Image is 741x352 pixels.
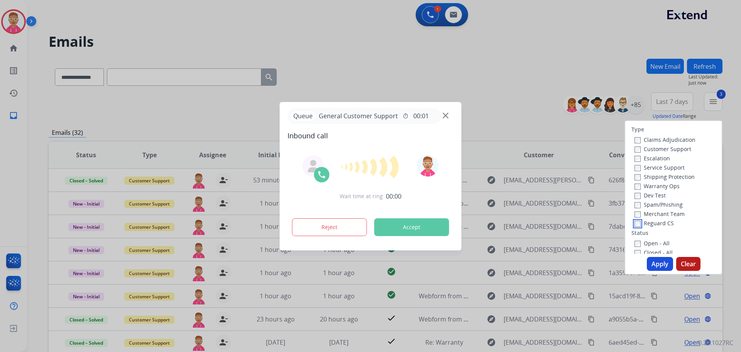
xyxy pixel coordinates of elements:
input: Claims Adjudication [634,137,641,143]
span: Inbound call [288,130,454,141]
span: Wait time at ring: [340,192,384,200]
label: Closed - All [634,249,673,256]
img: call-icon [317,170,327,179]
input: Merchant Team [634,211,641,218]
label: Customer Support [634,145,691,153]
label: Service Support [634,164,685,171]
span: 00:00 [386,192,401,201]
img: agent-avatar [307,160,320,172]
input: Warranty Ops [634,184,641,190]
label: Shipping Protection [634,173,695,180]
label: Reguard CS [634,219,674,227]
span: General Customer Support [316,111,401,121]
label: Spam/Phishing [634,201,683,208]
input: Escalation [634,156,641,162]
span: 00:01 [413,111,429,121]
input: Open - All [634,241,641,247]
label: Escalation [634,155,670,162]
button: Accept [374,218,449,236]
input: Spam/Phishing [634,202,641,208]
label: Claims Adjudication [634,136,695,143]
input: Dev Test [634,193,641,199]
p: Queue [291,111,316,121]
label: Open - All [634,240,670,247]
button: Apply [647,257,673,271]
input: Reguard CS [634,221,641,227]
img: close-button [443,112,448,118]
input: Service Support [634,165,641,171]
input: Closed - All [634,250,641,256]
button: Clear [676,257,700,271]
label: Warranty Ops [634,182,680,190]
input: Customer Support [634,146,641,153]
label: Dev Test [634,192,666,199]
mat-icon: timer [403,113,409,119]
label: Status [631,229,648,237]
input: Shipping Protection [634,174,641,180]
label: Type [631,126,644,133]
button: Reject [292,218,367,236]
p: 0.20.1027RC [698,338,733,347]
label: Merchant Team [634,210,685,218]
img: avatar [417,155,438,177]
